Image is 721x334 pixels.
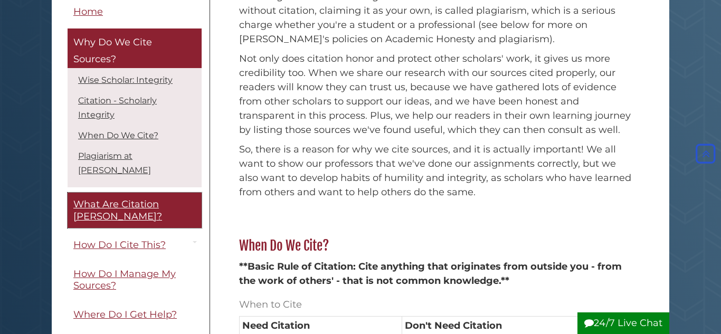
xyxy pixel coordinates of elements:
[78,96,157,120] a: Citation - Scholarly Integrity
[73,240,166,251] span: How Do I Cite This?
[68,29,202,69] a: Why Do We Cite Sources?
[78,151,151,176] a: Plagiarism at [PERSON_NAME]
[234,237,638,254] h2: When Do We Cite?
[693,148,718,159] a: Back to Top
[577,312,669,334] button: 24/7 Live Chat
[73,37,152,65] span: Why Do We Cite Sources?
[78,131,158,141] a: When Do We Cite?
[73,268,176,292] span: How Do I Manage My Sources?
[239,52,632,137] p: Not only does citation honor and protect other scholars' work, it gives us more credibility too. ...
[68,193,202,228] a: What Are Citation [PERSON_NAME]?
[73,6,103,17] span: Home
[68,262,202,298] a: How Do I Manage My Sources?
[68,303,202,327] a: Where Do I Get Help?
[78,75,173,85] a: Wise Scholar: Integrity
[68,234,202,257] a: How Do I Cite This?
[239,293,632,316] caption: When to Cite
[239,261,622,287] strong: **Basic Rule of Citation: Cite anything that originates from outside you - from the work of other...
[73,199,162,223] span: What Are Citation [PERSON_NAME]?
[73,309,177,320] span: Where Do I Get Help?
[239,142,632,199] p: So, there is a reason for why we cite sources, and it is actually important! We all want to show ...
